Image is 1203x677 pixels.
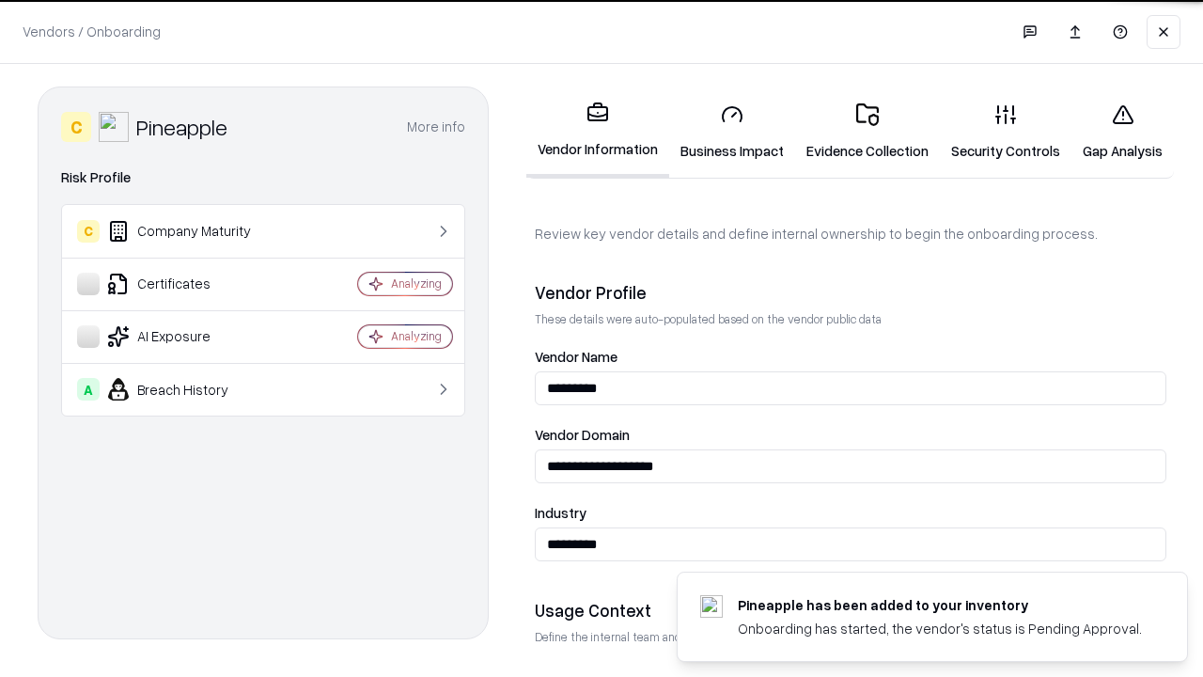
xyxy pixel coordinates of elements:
label: Vendor Domain [535,428,1166,442]
div: Certificates [77,273,302,295]
a: Security Controls [940,88,1071,176]
div: Pineapple has been added to your inventory [738,595,1142,615]
div: Risk Profile [61,166,465,189]
a: Evidence Collection [795,88,940,176]
div: Breach History [77,378,302,401]
div: Usage Context [535,599,1166,622]
p: Vendors / Onboarding [23,22,161,41]
div: Company Maturity [77,220,302,243]
p: These details were auto-populated based on the vendor public data [535,311,1166,327]
div: C [77,220,100,243]
div: Analyzing [391,276,442,291]
a: Vendor Information [526,87,669,178]
img: Pineapple [99,112,129,142]
button: More info [407,110,465,144]
div: Pineapple [136,112,227,142]
div: AI Exposure [77,325,302,348]
div: Vendor Profile [535,281,1166,304]
img: pineappleenergy.com [700,595,723,618]
label: Vendor Name [535,350,1166,364]
p: Review key vendor details and define internal ownership to begin the onboarding process. [535,224,1166,244]
a: Gap Analysis [1071,88,1174,176]
div: Analyzing [391,328,442,344]
div: C [61,112,91,142]
a: Business Impact [669,88,795,176]
label: Industry [535,506,1166,520]
div: A [77,378,100,401]
div: Onboarding has started, the vendor's status is Pending Approval. [738,619,1142,638]
p: Define the internal team and reason for using this vendor. This helps assess business relevance a... [535,629,1166,645]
